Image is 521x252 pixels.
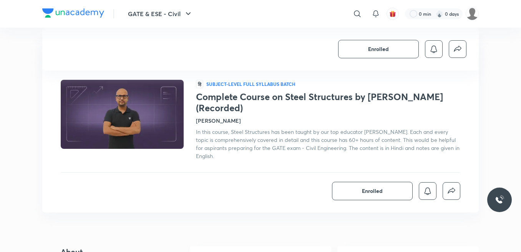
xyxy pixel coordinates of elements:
img: Kranti [466,7,479,20]
img: Company Logo [42,8,104,18]
img: Thumbnail [60,79,185,150]
h4: [PERSON_NAME] [196,117,241,125]
span: In this course, Steel Structures has been taught by our top educator [PERSON_NAME]. Each and ever... [196,128,460,160]
button: Enrolled [332,182,413,200]
img: streak [436,10,443,18]
span: Enrolled [368,45,389,53]
img: avatar [389,10,396,17]
p: Subject-level full syllabus Batch [206,81,295,87]
img: ttu [495,195,504,204]
a: Company Logo [42,8,104,20]
button: avatar [387,8,399,20]
span: Enrolled [362,187,383,195]
span: हि [196,80,203,88]
h1: Complete Course on Steel Structures by [PERSON_NAME] (Recorded) [196,91,460,114]
button: Enrolled [338,40,419,58]
button: GATE & ESE - Civil [123,6,197,21]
